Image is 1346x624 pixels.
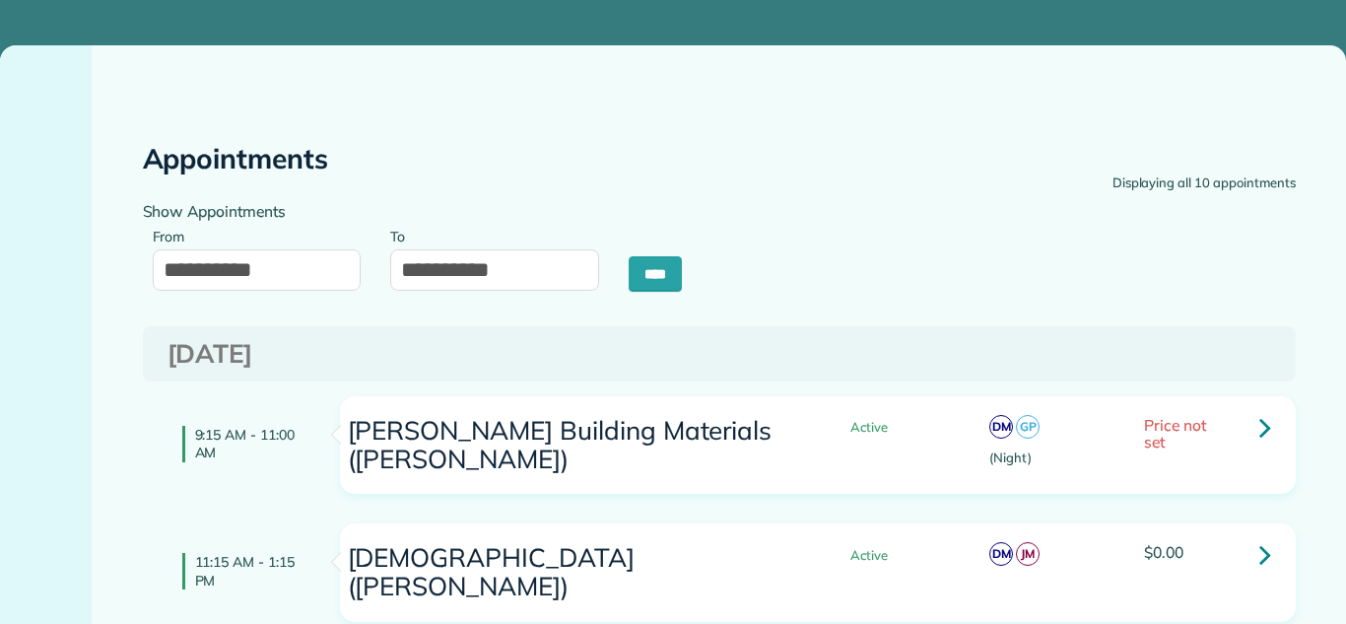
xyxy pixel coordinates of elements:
[1112,173,1296,193] div: Displaying all 10 appointments
[989,415,1013,439] span: DM
[153,217,195,253] label: From
[1016,542,1040,566] span: JM
[1016,415,1040,439] span: GP
[346,417,781,473] h3: [PERSON_NAME] Building Materials ([PERSON_NAME])
[143,144,329,174] h2: Appointments
[989,542,1013,566] span: DM
[1144,544,1183,561] span: $0.00
[835,549,888,562] span: Active
[182,426,310,461] h4: 9:15 AM - 11:00 AM
[1144,415,1206,451] span: Price not set
[835,421,888,434] span: Active
[346,544,781,600] h3: [DEMOGRAPHIC_DATA] ([PERSON_NAME])
[390,217,415,253] label: To
[143,203,705,220] h4: Show Appointments
[168,340,1271,369] h3: [DATE]
[182,553,310,589] h4: 11:15 AM - 1:15 PM
[989,450,1032,465] span: (Night)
